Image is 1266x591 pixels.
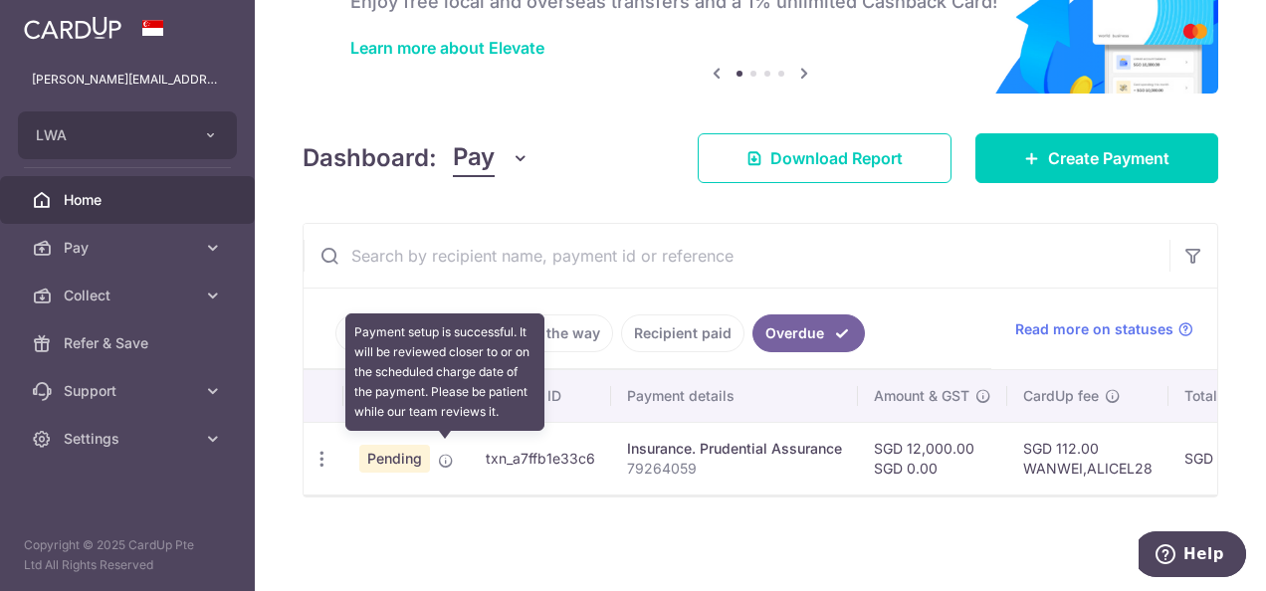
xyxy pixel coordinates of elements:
a: Download Report [698,133,951,183]
td: SGD 112.00 WANWEI,ALICEL28 [1007,422,1168,494]
a: Recipient paid [621,314,744,352]
div: Payment setup is successful. It will be reviewed closer to or on the scheduled charge date of the... [345,313,544,431]
a: Learn more about Elevate [350,38,544,58]
div: Insurance. Prudential Assurance [627,439,842,459]
span: Help [45,14,86,32]
span: CardUp fee [1023,386,1099,406]
p: [PERSON_NAME][EMAIL_ADDRESS][PERSON_NAME][DOMAIN_NAME] [32,70,223,90]
span: Support [64,381,195,401]
span: Home [64,190,195,210]
span: Create Payment [1048,146,1169,170]
span: Collect [64,286,195,305]
span: Settings [64,429,195,449]
span: Download Report [770,146,903,170]
span: LWA [36,125,183,145]
span: Pay [453,139,495,177]
h4: Dashboard: [303,140,437,176]
span: Read more on statuses [1015,319,1173,339]
p: 79264059 [627,459,842,479]
td: txn_a7ffb1e33c6 [470,422,611,494]
span: Total amt. [1184,386,1250,406]
input: Search by recipient name, payment id or reference [304,224,1169,288]
iframe: Opens a widget where you can find more information [1139,531,1246,581]
span: Refer & Save [64,333,195,353]
td: SGD 12,000.00 SGD 0.00 [858,422,1007,494]
span: Amount & GST [874,386,969,406]
span: Pending [359,445,430,473]
button: LWA [18,111,237,159]
th: Payment details [611,370,858,422]
span: Pay [64,238,195,258]
a: Create Payment [975,133,1218,183]
a: Read more on statuses [1015,319,1193,339]
a: Upcoming [335,314,432,352]
button: Pay [453,139,529,177]
a: Overdue [752,314,865,352]
img: CardUp [24,16,121,40]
